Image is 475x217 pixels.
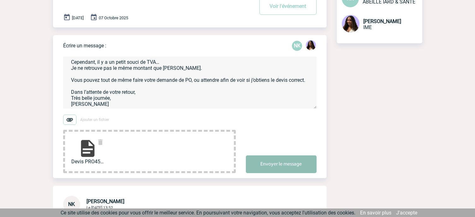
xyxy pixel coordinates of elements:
span: IME [363,24,372,30]
div: Nadia KADA [292,41,302,51]
span: Devis PRO452875 ABEI... [71,159,104,165]
p: Écrire un message : [63,43,106,49]
span: 07 Octobre 2025 [99,15,128,20]
span: Ce site utilise des cookies pour vous offrir le meilleur service. En poursuivant votre navigation... [61,210,355,216]
span: [PERSON_NAME] [363,18,401,24]
span: Ajouter un fichier [80,118,109,122]
img: 131234-0.jpg [306,40,316,50]
a: En savoir plus [360,210,391,216]
span: NK [68,201,75,207]
span: [PERSON_NAME] [86,198,124,204]
div: Jessica NETO BOGALHO [306,40,316,51]
img: 131234-0.jpg [342,15,359,33]
p: NK [292,41,302,51]
img: delete.svg [97,138,104,146]
a: J'accepte [396,210,417,216]
button: Envoyer le message [246,155,317,173]
img: file-document.svg [78,138,98,159]
span: [DATE] [72,15,84,20]
span: Le [DATE] 13:52 [86,206,113,210]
